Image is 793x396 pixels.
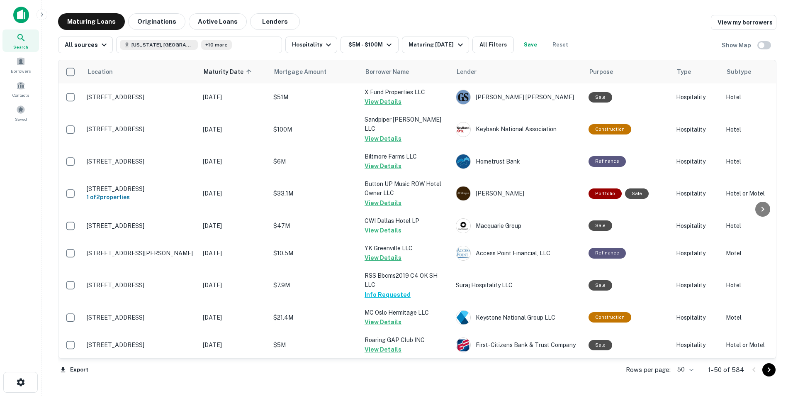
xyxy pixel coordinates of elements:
p: [STREET_ADDRESS] [87,281,195,289]
p: Hospitality [676,281,718,290]
button: $5M - $100M [341,37,399,53]
button: View Details [365,345,401,354]
p: $100M [273,125,356,134]
div: Sale [589,340,612,350]
p: $7.9M [273,281,356,290]
span: Type [677,67,691,77]
button: Maturing Loans [58,13,125,30]
div: Access Point Financial, LLC [456,246,580,261]
img: keystonenational.net.png [456,310,470,325]
p: $21.4M [273,313,356,322]
a: Borrowers [2,54,39,76]
div: Sale [625,188,649,199]
p: Hospitality [676,340,718,350]
div: Hometrust Bank [456,154,580,169]
p: [STREET_ADDRESS][PERSON_NAME] [87,249,195,257]
span: Search [13,44,28,50]
p: $6M [273,157,356,166]
button: View Details [365,134,401,144]
button: View Details [365,97,401,107]
span: Purpose [589,67,613,77]
p: Hotel [726,93,776,102]
p: Motel [726,249,776,258]
p: Suraj Hospitality LLC [456,281,580,290]
p: Rows per page: [626,365,671,375]
button: View Details [365,225,401,235]
span: Borrower Name [365,67,409,77]
button: Active Loans [189,13,247,30]
a: View my borrowers [711,15,776,30]
span: Subtype [727,67,751,77]
th: Subtype [722,60,780,83]
p: Biltmore Farms LLC [365,152,448,161]
div: Macquarie Group [456,218,580,233]
p: [DATE] [203,189,265,198]
button: Save your search to get updates of matches that match your search criteria. [517,37,544,53]
button: View Details [365,253,401,263]
p: Hospitality [676,93,718,102]
button: [US_STATE], [GEOGRAPHIC_DATA]+10 more [116,37,282,53]
button: Info Requested [365,290,411,300]
p: RSS Bbcms2019 C4 OK SH LLC [365,271,448,289]
th: Mortgage Amount [269,60,360,83]
div: This is a portfolio loan with 2 properties [589,188,622,199]
p: Hotel or Motel [726,189,776,198]
div: Keystone National Group LLC [456,310,580,325]
span: +10 more [205,41,228,49]
img: picture [456,154,470,169]
p: Hospitality [676,249,718,258]
button: View Details [365,317,401,327]
div: Keybank National Association [456,122,580,137]
p: $10.5M [273,249,356,258]
p: Hotel [726,157,776,166]
div: This loan purpose was for construction [589,312,631,323]
p: [STREET_ADDRESS] [87,341,195,349]
img: picture [456,246,470,260]
th: Type [672,60,722,83]
iframe: Chat Widget [752,303,793,343]
th: Location [83,60,199,83]
span: Lender [457,67,477,77]
div: Sale [589,220,612,231]
p: Button UP Music ROW Hotel Owner LLC [365,179,448,198]
button: Export [58,364,90,376]
span: Saved [15,116,27,122]
span: Mortgage Amount [274,67,337,77]
button: Maturing [DATE] [402,37,469,53]
p: [DATE] [203,249,265,258]
p: [DATE] [203,125,265,134]
p: $47M [273,221,356,230]
p: [DATE] [203,281,265,290]
th: Maturity Date [199,60,269,83]
div: Maturing [DATE] [409,40,465,50]
img: picture [456,122,470,137]
a: Search [2,29,39,52]
p: Hotel or Motel [726,340,776,350]
a: Saved [2,102,39,124]
p: Hospitality [676,189,718,198]
p: Hotel [726,221,776,230]
button: View Details [365,161,401,171]
p: MC Oslo Hermitage LLC [365,308,448,317]
p: [DATE] [203,221,265,230]
p: Sandpiper [PERSON_NAME] LLC [365,115,448,133]
img: capitalize-icon.png [13,7,29,23]
p: [DATE] [203,313,265,322]
p: [DATE] [203,340,265,350]
button: Lenders [250,13,300,30]
p: [STREET_ADDRESS] [87,93,195,101]
img: picture [456,186,470,200]
h6: 1 of 2 properties [87,193,195,202]
th: Borrower Name [360,60,452,83]
button: Reset [547,37,574,53]
p: $51M [273,93,356,102]
a: Contacts [2,78,39,100]
button: All Filters [472,37,514,53]
img: picture [456,90,470,104]
div: All sources [65,40,109,50]
div: Sale [589,280,612,291]
p: Hospitality [676,125,718,134]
